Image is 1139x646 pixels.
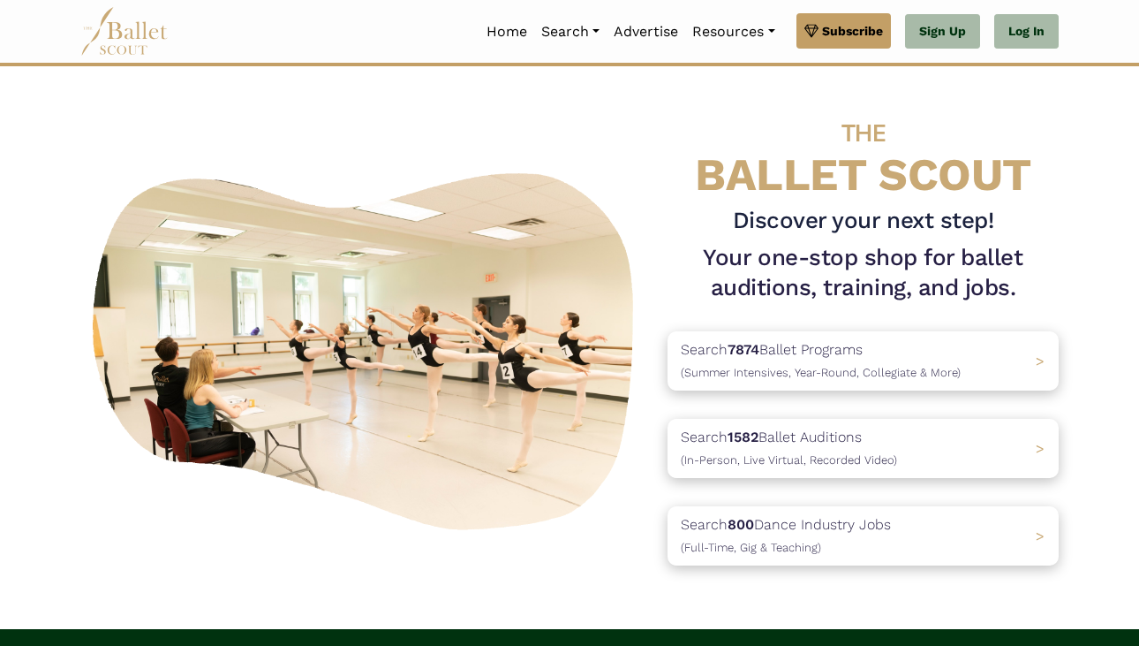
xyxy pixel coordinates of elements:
[607,13,685,50] a: Advertise
[479,13,534,50] a: Home
[728,429,758,445] b: 1582
[681,338,961,384] p: Search Ballet Programs
[681,366,961,379] span: (Summer Intensives, Year-Round, Collegiate & More)
[1036,528,1045,544] span: >
[681,513,891,559] p: Search Dance Industry Jobs
[804,21,818,41] img: gem.svg
[1036,440,1045,457] span: >
[668,206,1059,236] h3: Discover your next step!
[796,13,891,49] a: Subscribe
[728,516,754,533] b: 800
[534,13,607,50] a: Search
[80,156,653,539] img: A group of ballerinas talking to each other in a ballet studio
[668,243,1059,303] h1: Your one-stop shop for ballet auditions, training, and jobs.
[668,102,1059,199] h4: BALLET SCOUT
[1036,353,1045,369] span: >
[822,21,883,41] span: Subscribe
[841,118,886,148] span: THE
[681,453,897,467] span: (In-Person, Live Virtual, Recorded Video)
[905,14,980,49] a: Sign Up
[994,14,1059,49] a: Log In
[668,506,1059,566] a: Search800Dance Industry Jobs(Full-Time, Gig & Teaching) >
[668,419,1059,478] a: Search1582Ballet Auditions(In-Person, Live Virtual, Recorded Video) >
[728,341,759,358] b: 7874
[681,426,897,471] p: Search Ballet Auditions
[668,331,1059,391] a: Search7874Ballet Programs(Summer Intensives, Year-Round, Collegiate & More)>
[681,541,821,554] span: (Full-Time, Gig & Teaching)
[685,13,781,50] a: Resources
